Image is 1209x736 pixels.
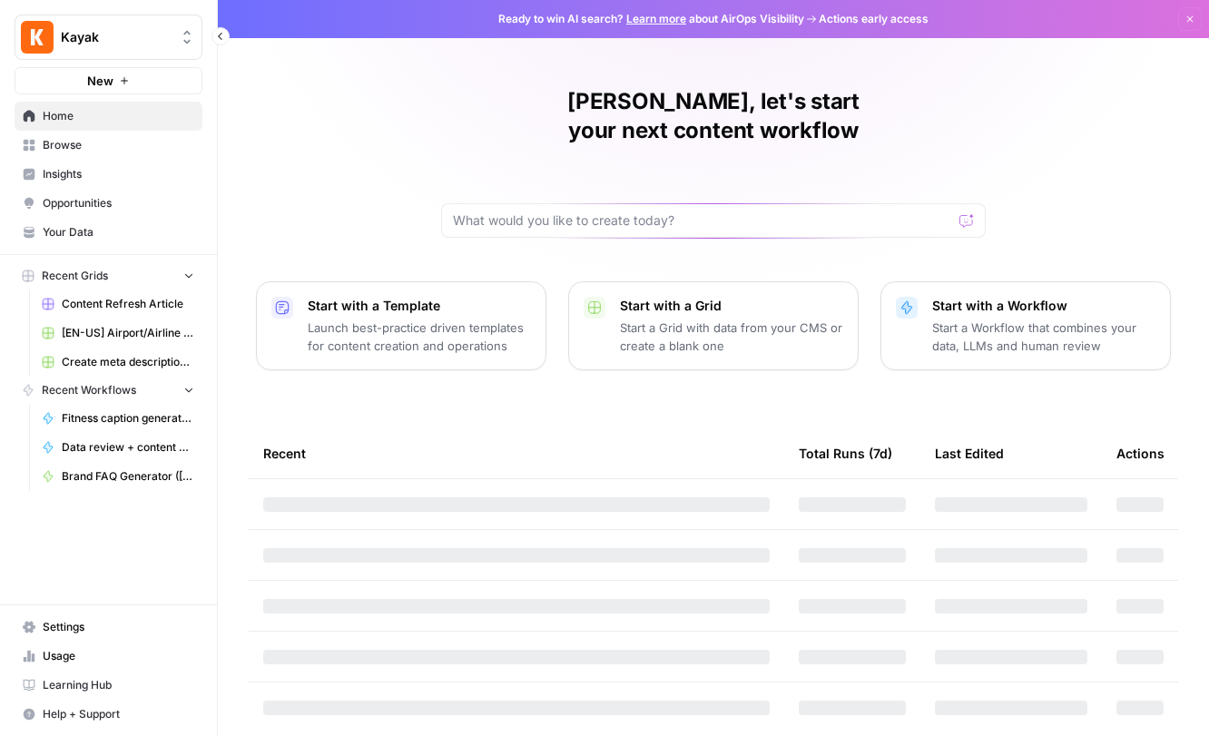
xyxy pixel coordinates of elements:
[62,296,194,312] span: Content Refresh Article
[15,218,202,247] a: Your Data
[34,404,202,433] a: Fitness caption generator (Niamh)
[880,281,1171,370] button: Start with a WorkflowStart a Workflow that combines your data, LLMs and human review
[498,11,804,27] span: Ready to win AI search? about AirOps Visibility
[819,11,929,27] span: Actions early access
[15,67,202,94] button: New
[620,297,843,315] p: Start with a Grid
[15,700,202,729] button: Help + Support
[1116,428,1165,478] div: Actions
[21,21,54,54] img: Kayak Logo
[441,87,986,145] h1: [PERSON_NAME], let's start your next content workflow
[42,268,108,284] span: Recent Grids
[62,325,194,341] span: [EN-US] Airport/Airline Content Refresh
[15,613,202,642] a: Settings
[15,671,202,700] a: Learning Hub
[15,377,202,404] button: Recent Workflows
[308,297,531,315] p: Start with a Template
[43,619,194,635] span: Settings
[15,131,202,160] a: Browse
[43,677,194,693] span: Learning Hub
[626,12,686,25] a: Learn more
[935,428,1004,478] div: Last Edited
[932,297,1155,315] p: Start with a Workflow
[15,642,202,671] a: Usage
[15,15,202,60] button: Workspace: Kayak
[34,289,202,319] a: Content Refresh Article
[568,281,859,370] button: Start with a GridStart a Grid with data from your CMS or create a blank one
[62,439,194,456] span: Data review + content creation for Where is Hot
[453,211,952,230] input: What would you like to create today?
[15,102,202,131] a: Home
[87,72,113,90] span: New
[43,137,194,153] span: Browse
[256,281,546,370] button: Start with a TemplateLaunch best-practice driven templates for content creation and operations
[43,706,194,722] span: Help + Support
[43,648,194,664] span: Usage
[61,28,171,46] span: Kayak
[34,319,202,348] a: [EN-US] Airport/Airline Content Refresh
[799,428,892,478] div: Total Runs (7d)
[43,224,194,240] span: Your Data
[42,382,136,398] span: Recent Workflows
[15,160,202,189] a: Insights
[932,319,1155,355] p: Start a Workflow that combines your data, LLMs and human review
[308,319,531,355] p: Launch best-practice driven templates for content creation and operations
[62,468,194,485] span: Brand FAQ Generator ([PERSON_NAME])
[263,428,770,478] div: Recent
[43,195,194,211] span: Opportunities
[15,189,202,218] a: Opportunities
[34,433,202,462] a: Data review + content creation for Where is Hot
[62,410,194,427] span: Fitness caption generator (Niamh)
[62,354,194,370] span: Create meta description (Niamh) Grid
[34,462,202,491] a: Brand FAQ Generator ([PERSON_NAME])
[43,166,194,182] span: Insights
[43,108,194,124] span: Home
[15,262,202,289] button: Recent Grids
[34,348,202,377] a: Create meta description (Niamh) Grid
[620,319,843,355] p: Start a Grid with data from your CMS or create a blank one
